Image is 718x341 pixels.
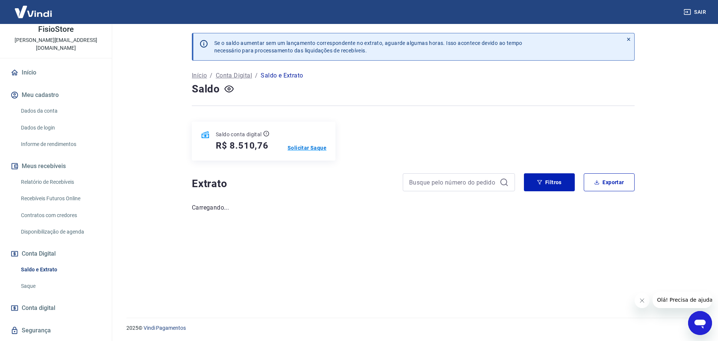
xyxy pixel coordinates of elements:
a: Saldo e Extrato [18,262,103,277]
span: Conta digital [22,303,55,313]
a: Solicitar Saque [288,144,326,152]
button: Filtros [524,173,575,191]
button: Meu cadastro [9,87,103,103]
h4: Extrato [192,176,394,191]
span: Olá! Precisa de ajuda? [4,5,63,11]
button: Exportar [584,173,635,191]
iframe: Botão para abrir a janela de mensagens [688,311,712,335]
p: Saldo e Extrato [261,71,303,80]
iframe: Fechar mensagem [635,293,650,308]
a: Relatório de Recebíveis [18,174,103,190]
h5: R$ 8.510,76 [216,140,269,152]
button: Sair [682,5,709,19]
a: Contratos com credores [18,208,103,223]
a: Início [192,71,207,80]
p: / [210,71,212,80]
p: / [255,71,258,80]
a: Disponibilização de agenda [18,224,103,240]
p: Saldo conta digital [216,131,262,138]
iframe: Mensagem da empresa [653,292,712,308]
p: [PERSON_NAME][EMAIL_ADDRESS][DOMAIN_NAME] [6,36,106,52]
img: Vindi [9,0,58,23]
h4: Saldo [192,82,220,97]
a: Conta digital [9,300,103,316]
p: Carregando... [192,203,635,212]
a: Dados da conta [18,103,103,119]
p: 2025 © [126,324,700,332]
a: Recebíveis Futuros Online [18,191,103,206]
a: Conta Digital [216,71,252,80]
a: Vindi Pagamentos [144,325,186,331]
p: Se o saldo aumentar sem um lançamento correspondente no extrato, aguarde algumas horas. Isso acon... [214,39,522,54]
a: Dados de login [18,120,103,136]
p: FisioStore [38,25,74,33]
button: Meus recebíveis [9,158,103,174]
input: Busque pelo número do pedido [409,177,497,188]
a: Início [9,64,103,81]
a: Saque [18,278,103,294]
a: Informe de rendimentos [18,137,103,152]
button: Conta Digital [9,246,103,262]
a: Segurança [9,322,103,339]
